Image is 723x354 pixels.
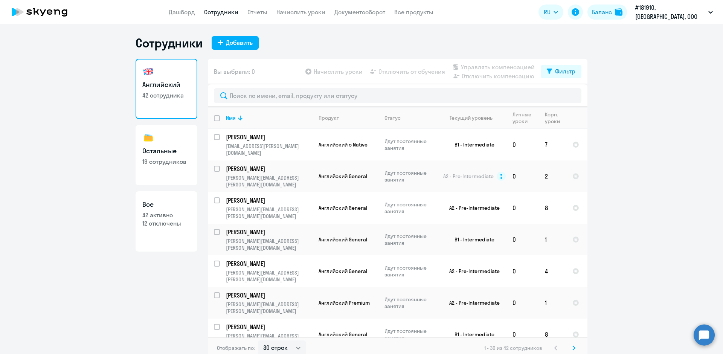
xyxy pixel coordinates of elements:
[384,114,436,121] div: Статус
[442,114,506,121] div: Текущий уровень
[142,80,191,90] h3: Английский
[142,66,154,78] img: english
[539,319,566,350] td: 8
[319,114,378,121] div: Продукт
[541,65,581,78] button: Фильтр
[136,59,197,119] a: Английский42 сотрудника
[142,211,191,219] p: 42 активно
[384,201,436,215] p: Идут постоянные занятия
[506,255,539,287] td: 0
[587,5,627,20] button: Балансbalance
[226,38,253,47] div: Добавить
[226,238,312,251] p: [PERSON_NAME][EMAIL_ADDRESS][PERSON_NAME][DOMAIN_NAME]
[142,132,154,144] img: others
[436,287,506,319] td: A2 - Pre-Intermediate
[450,114,493,121] div: Текущий уровень
[276,8,325,16] a: Начислить уроки
[319,268,367,275] span: Английский General
[142,146,191,156] h3: Остальные
[226,291,312,299] a: [PERSON_NAME]
[226,165,311,173] p: [PERSON_NAME]
[319,173,367,180] span: Английский General
[136,191,197,252] a: Все42 активно12 отключены
[394,8,433,16] a: Все продукты
[384,114,401,121] div: Статус
[384,328,436,341] p: Идут постоянные занятия
[319,236,367,243] span: Английский General
[631,3,717,21] button: #181910, [GEOGRAPHIC_DATA], ООО
[544,8,551,17] span: RU
[136,35,203,50] h1: Сотрудники
[226,259,312,268] a: [PERSON_NAME]
[506,287,539,319] td: 0
[226,206,312,220] p: [PERSON_NAME][EMAIL_ADDRESS][PERSON_NAME][DOMAIN_NAME]
[538,5,563,20] button: RU
[384,138,436,151] p: Идут постоянные занятия
[319,141,368,148] span: Английский с Native
[169,8,195,16] a: Дашборд
[539,255,566,287] td: 4
[513,111,538,125] div: Личные уроки
[226,143,312,156] p: [EMAIL_ADDRESS][PERSON_NAME][DOMAIN_NAME]
[384,264,436,278] p: Идут постоянные занятия
[545,111,566,125] div: Корп. уроки
[506,129,539,160] td: 0
[384,296,436,310] p: Идут постоянные занятия
[592,8,612,17] div: Баланс
[384,233,436,246] p: Идут постоянные занятия
[555,67,575,76] div: Фильтр
[226,133,312,141] a: [PERSON_NAME]
[436,129,506,160] td: B1 - Intermediate
[226,114,236,121] div: Имя
[506,160,539,192] td: 0
[319,331,367,338] span: Английский General
[217,345,255,351] span: Отображать по:
[545,111,561,125] div: Корп. уроки
[436,319,506,350] td: B1 - Intermediate
[142,91,191,99] p: 42 сотрудника
[226,323,312,331] a: [PERSON_NAME]
[443,173,494,180] span: A2 - Pre-Intermediate
[539,129,566,160] td: 7
[226,269,312,283] p: [PERSON_NAME][EMAIL_ADDRESS][PERSON_NAME][DOMAIN_NAME]
[539,287,566,319] td: 1
[226,228,311,236] p: [PERSON_NAME]
[247,8,267,16] a: Отчеты
[513,111,534,125] div: Личные уроки
[214,88,581,103] input: Поиск по имени, email, продукту или статусу
[539,192,566,224] td: 8
[436,224,506,255] td: B1 - Intermediate
[142,157,191,166] p: 19 сотрудников
[539,160,566,192] td: 2
[226,333,312,346] p: [PERSON_NAME][EMAIL_ADDRESS][PERSON_NAME][DOMAIN_NAME]
[214,67,255,76] span: Вы выбрали: 0
[136,125,197,185] a: Остальные19 сотрудников
[226,323,311,331] p: [PERSON_NAME]
[226,196,311,204] p: [PERSON_NAME]
[484,345,542,351] span: 1 - 30 из 42 сотрудников
[212,36,259,50] button: Добавить
[142,200,191,209] h3: Все
[319,204,367,211] span: Английский General
[226,291,311,299] p: [PERSON_NAME]
[319,299,370,306] span: Английский Premium
[226,228,312,236] a: [PERSON_NAME]
[226,133,311,141] p: [PERSON_NAME]
[226,165,312,173] a: [PERSON_NAME]
[226,196,312,204] a: [PERSON_NAME]
[436,255,506,287] td: A2 - Pre-Intermediate
[142,219,191,227] p: 12 отключены
[226,259,311,268] p: [PERSON_NAME]
[506,319,539,350] td: 0
[226,301,312,314] p: [PERSON_NAME][EMAIL_ADDRESS][PERSON_NAME][DOMAIN_NAME]
[506,224,539,255] td: 0
[226,174,312,188] p: [PERSON_NAME][EMAIL_ADDRESS][PERSON_NAME][DOMAIN_NAME]
[226,114,312,121] div: Имя
[436,192,506,224] td: A2 - Pre-Intermediate
[506,192,539,224] td: 0
[384,169,436,183] p: Идут постоянные занятия
[204,8,238,16] a: Сотрудники
[615,8,622,16] img: balance
[319,114,339,121] div: Продукт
